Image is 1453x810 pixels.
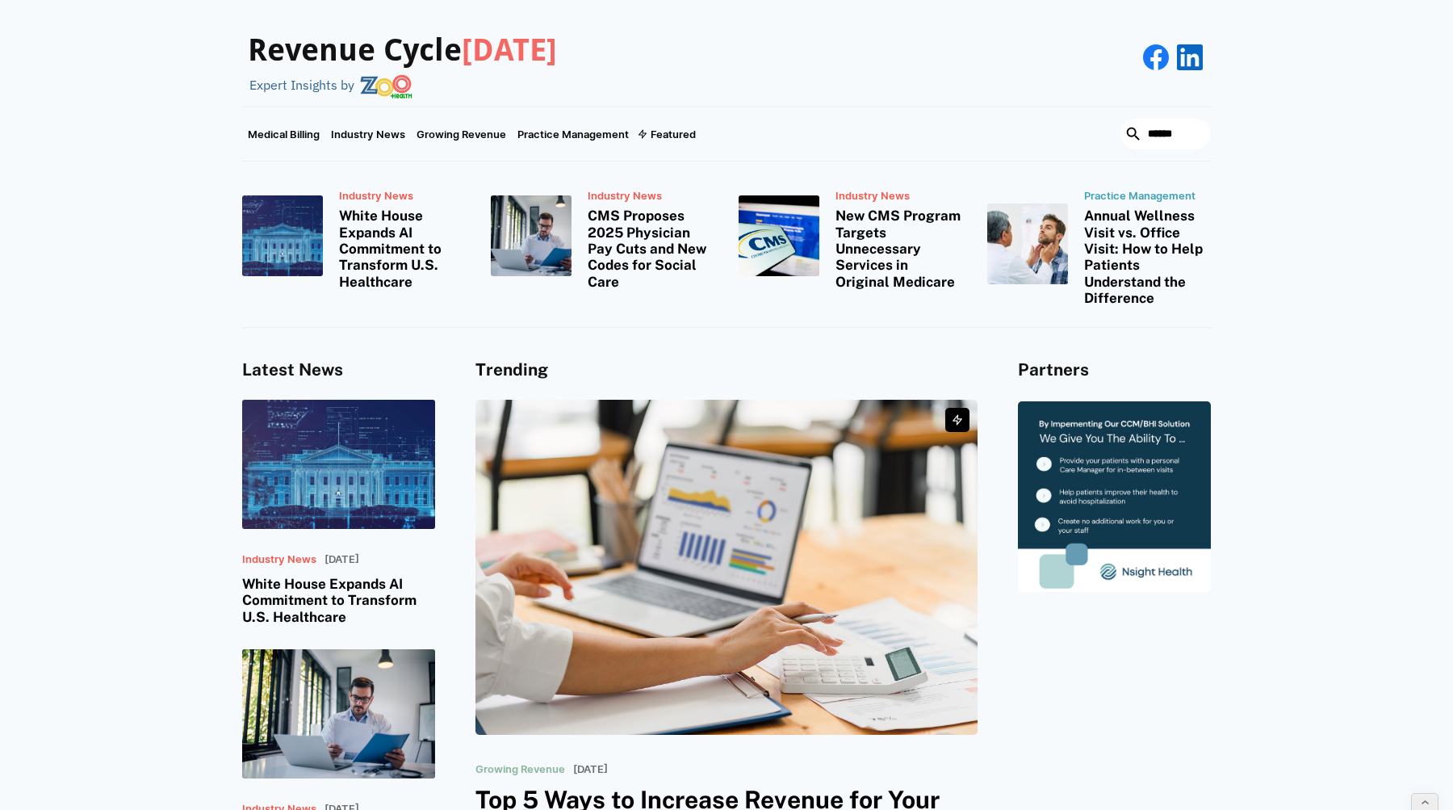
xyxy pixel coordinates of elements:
[339,208,467,290] h3: White House Expands AI Commitment to Transform U.S. Healthcare
[739,182,963,291] a: Industry NewsNew CMS Program Targets Unnecessary Services in Original Medicare
[651,128,696,141] div: Featured
[242,553,316,566] p: Industry News
[242,16,557,99] a: Revenue Cycle[DATE]Expert Insights by
[242,182,467,291] a: Industry NewsWhite House Expands AI Commitment to Transform U.S. Healthcare
[573,763,608,776] p: [DATE]
[475,360,978,380] h4: Trending
[491,182,715,291] a: Industry NewsCMS Proposes 2025 Physician Pay Cuts and New Codes for Social Care
[411,107,512,161] a: Growing Revenue
[512,107,634,161] a: Practice Management
[325,107,411,161] a: Industry News
[242,576,435,625] h3: White House Expands AI Commitment to Transform U.S. Healthcare
[1084,190,1212,203] p: Practice Management
[339,190,467,203] p: Industry News
[248,32,557,69] h3: Revenue Cycle
[835,190,963,203] p: Industry News
[462,32,557,68] span: [DATE]
[588,208,715,290] h3: CMS Proposes 2025 Physician Pay Cuts and New Codes for Social Care
[1084,208,1212,306] h3: Annual Wellness Visit vs. Office Visit: How to Help Patients Understand the Difference
[475,763,565,776] p: Growing Revenue
[325,553,359,566] p: [DATE]
[242,400,435,625] a: Industry News[DATE]White House Expands AI Commitment to Transform U.S. Healthcare
[835,208,963,290] h3: New CMS Program Targets Unnecessary Services in Original Medicare
[1018,360,1211,380] h4: Partners
[242,107,325,161] a: Medical Billing
[634,107,701,161] div: Featured
[987,182,1212,307] a: Practice ManagementAnnual Wellness Visit vs. Office Visit: How to Help Patients Understand the Di...
[242,360,435,380] h4: Latest News
[249,78,354,93] div: Expert Insights by
[588,190,715,203] p: Industry News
